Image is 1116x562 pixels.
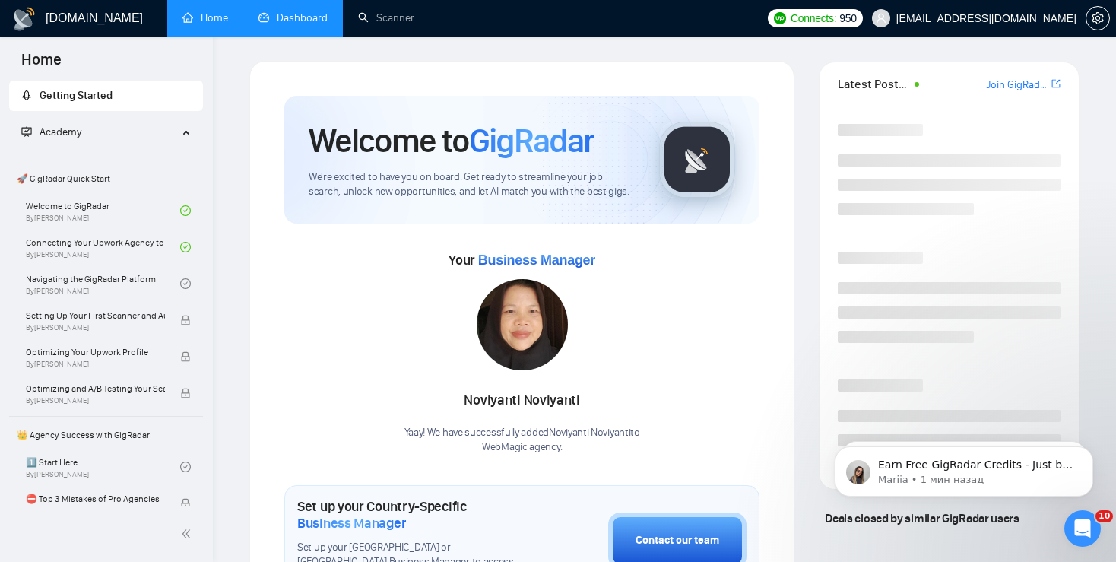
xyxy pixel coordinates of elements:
img: upwork-logo.png [774,12,786,24]
img: 1700835522379-IMG-20231107-WA0007.jpg [477,279,568,370]
span: Academy [21,125,81,138]
a: searchScanner [358,11,414,24]
li: Getting Started [9,81,203,111]
div: Noviyanti Noviyanti [404,388,640,414]
span: check-circle [180,278,191,289]
span: lock [180,351,191,362]
a: Connecting Your Upwork Agency to GigRadarBy[PERSON_NAME] [26,230,180,264]
span: 👑 Agency Success with GigRadar [11,420,201,450]
span: ⛔ Top 3 Mistakes of Pro Agencies [26,491,165,506]
img: gigradar-logo.png [659,122,735,198]
span: Setting Up Your First Scanner and Auto-Bidder [26,308,165,323]
span: lock [180,388,191,398]
p: WebMagic agency . [404,440,640,455]
span: By [PERSON_NAME] [26,396,165,405]
span: We're excited to have you on board. Get ready to streamline your job search, unlock new opportuni... [309,170,635,199]
span: lock [180,498,191,509]
div: Yaay! We have successfully added Noviyanti Noviyanti to [404,426,640,455]
a: setting [1086,12,1110,24]
a: export [1051,77,1061,91]
iframe: Intercom notifications сообщение [812,414,1116,521]
span: export [1051,78,1061,90]
span: check-circle [180,242,191,252]
img: logo [12,7,36,31]
a: 1️⃣ Start HereBy[PERSON_NAME] [26,450,180,484]
span: setting [1086,12,1109,24]
span: double-left [181,526,196,541]
span: Latest Posts from the GigRadar Community [838,75,910,94]
span: Optimizing Your Upwork Profile [26,345,165,360]
h1: Set up your Country-Specific [297,498,532,532]
div: Contact our team [636,532,719,549]
span: Optimizing and A/B Testing Your Scanner for Better Results [26,381,165,396]
span: By [PERSON_NAME] [26,360,165,369]
span: Academy [40,125,81,138]
span: GigRadar [469,120,594,161]
span: 950 [839,10,856,27]
a: Join GigRadar Slack Community [986,77,1048,94]
a: dashboardDashboard [258,11,328,24]
a: Welcome to GigRadarBy[PERSON_NAME] [26,194,180,227]
span: Connects: [791,10,836,27]
span: rocket [21,90,32,100]
span: fund-projection-screen [21,126,32,137]
h1: Welcome to [309,120,594,161]
span: check-circle [180,462,191,472]
span: Business Manager [297,515,406,532]
span: check-circle [180,205,191,216]
span: Home [9,49,74,81]
span: Business Manager [478,252,595,268]
a: homeHome [182,11,228,24]
span: 10 [1095,510,1113,522]
span: Your [449,252,595,268]
span: By [PERSON_NAME] [26,323,165,332]
button: setting [1086,6,1110,30]
span: user [876,13,886,24]
iframe: Intercom live chat [1064,510,1101,547]
span: lock [180,315,191,325]
span: 🚀 GigRadar Quick Start [11,164,201,194]
a: Navigating the GigRadar PlatformBy[PERSON_NAME] [26,267,180,300]
span: Getting Started [40,89,113,102]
